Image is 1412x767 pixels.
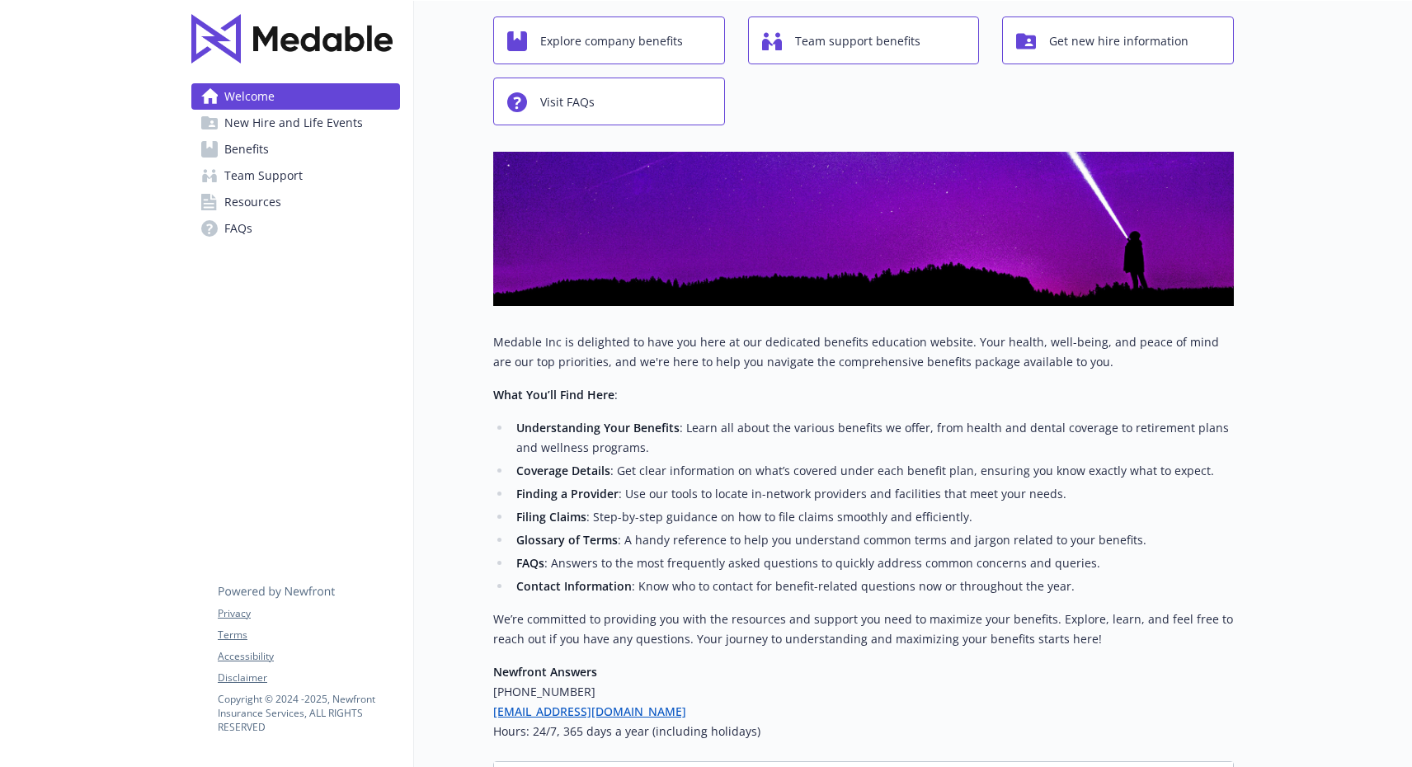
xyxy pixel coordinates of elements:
a: New Hire and Life Events [191,110,400,136]
p: : [493,385,1234,405]
span: Visit FAQs [540,87,595,118]
span: Explore company benefits [540,26,683,57]
a: Terms [218,628,399,642]
span: Team support benefits [795,26,920,57]
h5: [PHONE_NUMBER] [493,682,1234,702]
a: [EMAIL_ADDRESS][DOMAIN_NAME] [493,703,686,719]
strong: Contact Information [516,578,632,594]
img: overview page banner [493,152,1234,306]
button: Team support benefits [748,16,980,64]
button: Get new hire information [1002,16,1234,64]
li: : A handy reference to help you understand common terms and jargon related to your benefits. [511,530,1234,550]
span: Get new hire information [1049,26,1188,57]
button: Explore company benefits [493,16,725,64]
strong: What You’ll Find Here [493,387,614,402]
p: Copyright © 2024 - 2025 , Newfront Insurance Services, ALL RIGHTS RESERVED [218,692,399,734]
strong: Glossary of Terms [516,532,618,548]
li: : Get clear information on what’s covered under each benefit plan, ensuring you know exactly what... [511,461,1234,481]
p: Medable Inc is delighted to have you here at our dedicated benefits education website. Your healt... [493,332,1234,372]
span: Team Support [224,162,303,189]
a: Accessibility [218,649,399,664]
strong: Understanding Your Benefits [516,420,680,435]
button: Visit FAQs [493,78,725,125]
strong: Finding a Provider [516,486,619,501]
strong: Filing Claims [516,509,586,525]
span: Benefits [224,136,269,162]
a: Disclaimer [218,671,399,685]
span: Resources [224,189,281,215]
li: : Step-by-step guidance on how to file claims smoothly and efficiently. [511,507,1234,527]
strong: FAQs [516,555,544,571]
strong: Newfront Answers [493,664,597,680]
strong: Coverage Details [516,463,610,478]
li: : Know who to contact for benefit-related questions now or throughout the year. [511,576,1234,596]
a: Resources [191,189,400,215]
p: We’re committed to providing you with the resources and support you need to maximize your benefit... [493,609,1234,649]
span: FAQs [224,215,252,242]
span: Welcome [224,83,275,110]
li: : Learn all about the various benefits we offer, from health and dental coverage to retirement pl... [511,418,1234,458]
span: New Hire and Life Events [224,110,363,136]
a: Team Support [191,162,400,189]
h5: Hours: 24/7, 365 days a year (including holidays)​ [493,722,1234,741]
a: FAQs [191,215,400,242]
a: Privacy [218,606,399,621]
a: Welcome [191,83,400,110]
li: : Answers to the most frequently asked questions to quickly address common concerns and queries. [511,553,1234,573]
li: : Use our tools to locate in-network providers and facilities that meet your needs. [511,484,1234,504]
a: Benefits [191,136,400,162]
